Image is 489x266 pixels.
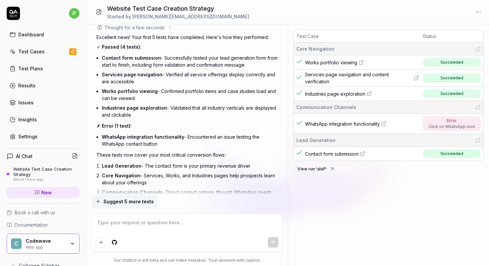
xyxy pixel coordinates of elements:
[41,189,52,196] span: New
[96,34,277,41] p: Excellent news! Your first 5 tests have completed. Here's how they performed:
[305,150,359,157] span: Contact form submission
[428,124,475,130] div: Click on WhatsApp icon
[102,132,277,149] li: - Encountered an issue testing the WhatsApp contact button
[296,137,336,144] span: Lead Generation
[102,105,167,111] span: Industries page exploration
[296,104,356,111] span: Communication Channels
[102,86,277,103] li: - Confirmed portfolio items and case studies load and can be viewed
[428,118,475,124] div: Error
[305,150,419,157] a: Contact form submission
[305,90,419,97] a: Industries page exploration
[96,151,277,158] p: These tests now cover your most critical conversion flows:
[96,237,106,248] button: Add attachment
[7,96,80,109] a: Issues
[13,166,80,177] div: Website Test Case Creation Strategy
[440,75,463,81] div: Succeeded
[102,134,184,140] span: WhatsApp integration functionality
[104,24,165,31] div: Thought for a few seconds
[7,187,80,198] a: New
[293,164,339,174] button: View run 'aIaP'
[102,88,158,94] span: Works portfolio viewing
[102,161,277,171] li: - The contact form is your primary revenue driver
[102,72,162,77] span: Services page navigation
[305,59,357,66] span: Works portfolio viewing
[102,187,277,204] li: - Direct contact options (though WhatsApp needs attention)
[69,7,80,20] button: p
[102,103,277,120] li: - Validated that all industry verticals are displayed and clickable
[102,55,161,61] span: Contact form submission
[91,257,283,263] div: Our chatbot is still beta and can make mistakes. Trust answers with caution.
[102,189,163,195] span: Communication Channels
[107,4,249,13] h1: Website Test Case Creation Strategy
[102,171,277,187] li: - Services, Works, and Industries pages help prospects learn about your offerings
[91,195,158,208] button: Suggest 5 more tests
[7,45,80,58] a: Test Cases
[15,209,55,216] span: Book a call with us
[296,45,334,52] span: Core Navigation
[7,221,80,228] a: Documentation
[96,44,141,50] span: ✓ Passed (4 tests):
[440,59,463,65] div: Succeeded
[293,165,339,172] a: View run 'aIaP'
[15,221,48,228] span: Documentation
[7,209,80,216] a: Book a call with us
[102,173,140,178] span: Core Navigation
[69,8,80,19] span: p
[132,14,249,19] span: [PERSON_NAME][EMAIL_ADDRESS][DOMAIN_NAME]
[7,62,80,75] a: Test Plans
[96,123,132,129] span: ✗ Error (1 test):
[18,99,34,106] div: Issues
[305,120,380,127] span: WhatsApp integration functionality
[26,244,66,249] div: Web app
[7,113,80,126] a: Insights
[294,30,420,43] th: Test Case
[7,79,80,92] a: Results
[7,234,80,254] button: CCodewaveWeb app
[16,153,33,160] h4: AI Chat
[18,133,38,140] div: Settings
[26,238,66,244] div: Codewave
[440,151,463,157] div: Succeeded
[305,120,419,127] a: WhatsApp integration functionality
[13,177,80,182] div: about 1 hour ago
[305,71,419,85] a: Services page navigation and content verification
[305,71,412,85] span: Services page navigation and content verification
[305,59,419,66] a: Works portfolio viewing
[11,238,22,249] span: C
[7,28,80,41] a: Dashboard
[440,91,463,97] div: Succeeded
[102,70,277,86] li: - Verified all service offerings display correctly and are accessible
[7,130,80,143] a: Settings
[103,198,154,205] span: Suggest 5 more tests
[18,31,44,38] div: Dashboard
[102,163,141,169] span: Lead Generation
[18,48,45,55] div: Test Cases
[7,166,80,182] a: Website Test Case Creation Strategyabout 1 hour ago
[18,82,36,89] div: Results
[420,30,483,43] th: Status
[18,65,43,72] div: Test Plans
[305,90,365,97] span: Industries page exploration
[107,13,249,20] div: Started by
[102,53,277,70] li: - Successfully tested your lead generation form from start to finish, including form validation a...
[18,116,37,123] div: Insights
